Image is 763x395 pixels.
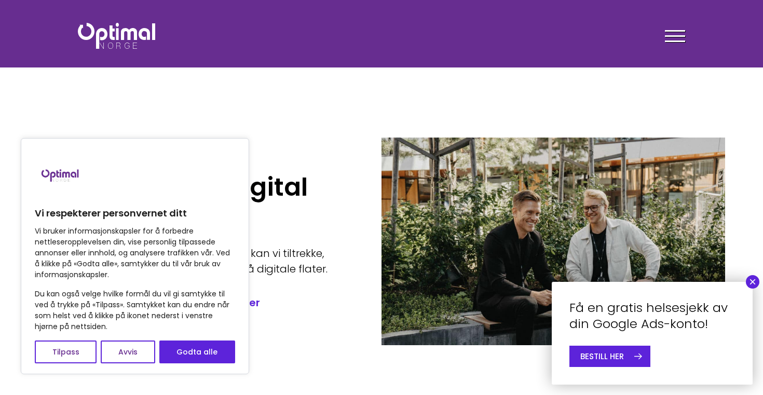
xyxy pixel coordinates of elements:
[746,275,759,289] button: Close
[35,340,97,363] button: Tilpass
[35,226,235,280] p: Vi bruker informasjonskapsler for å forbedre nettleseropplevelsen din, vise personlig tilpassede ...
[35,207,235,220] p: Vi respekterer personvernet ditt
[35,289,235,332] p: Du kan også velge hvilke formål du vil gi samtykke til ved å trykke på «Tilpass». Samtykket kan d...
[21,138,249,374] div: Vi respekterer personvernet ditt
[569,299,735,332] h4: Få en gratis helsesjekk av din Google Ads-konto!
[101,340,155,363] button: Avvis
[159,340,235,363] button: Godta alle
[569,346,650,367] a: BESTILL HER
[35,149,87,201] img: Brand logo
[78,23,155,49] img: Optimal Norge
